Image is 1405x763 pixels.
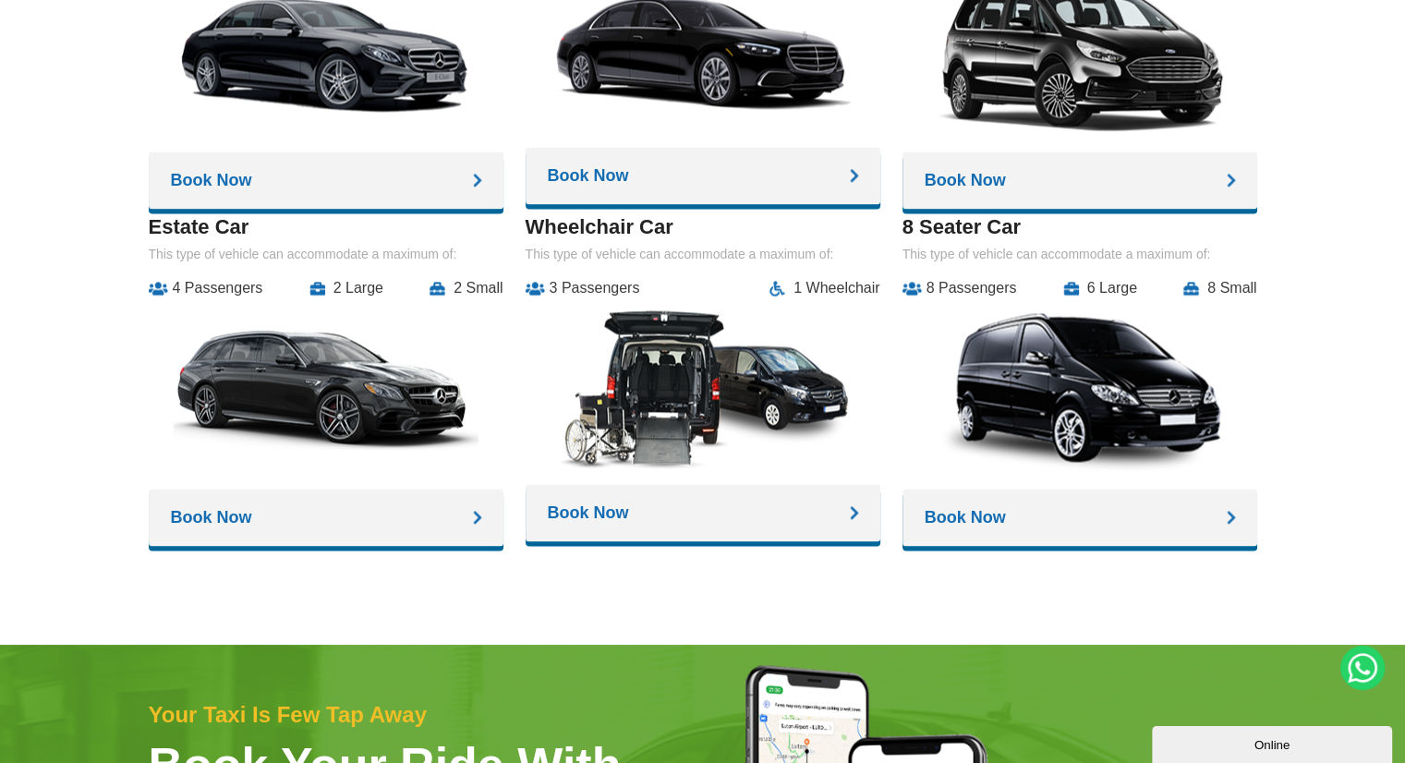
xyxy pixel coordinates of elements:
h3: Estate Car [149,215,503,239]
img: A1 Taxis 7 Seater Car [558,310,848,470]
a: Book Now [902,489,1257,546]
li: 2 Large [309,280,383,297]
h3: 8 Seater Car [902,215,1257,239]
li: 3 Passengers [526,280,640,297]
a: Book Now [526,147,880,204]
li: 6 Large [1063,280,1137,297]
p: This type of vehicle can accommodate a maximum of: [526,247,880,261]
a: Book Now [902,151,1257,209]
img: A1 Taxis Estate Car [174,310,478,475]
img: A1 Taxis 8 Seater Car [927,310,1232,475]
h3: Wheelchair Car [526,215,880,239]
a: Book Now [149,489,503,546]
li: 8 Small [1183,280,1256,297]
h2: Your taxi is few tap away [149,702,681,728]
li: 2 Small [430,280,503,297]
p: This type of vehicle can accommodate a maximum of: [902,247,1257,261]
li: 1 Wheelchair [769,280,879,297]
li: 8 Passengers [902,280,1017,297]
li: 4 Passengers [149,280,263,297]
a: Book Now [149,151,503,209]
iframe: chat widget [1152,722,1396,763]
a: Book Now [526,484,880,541]
p: This type of vehicle can accommodate a maximum of: [149,247,503,261]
